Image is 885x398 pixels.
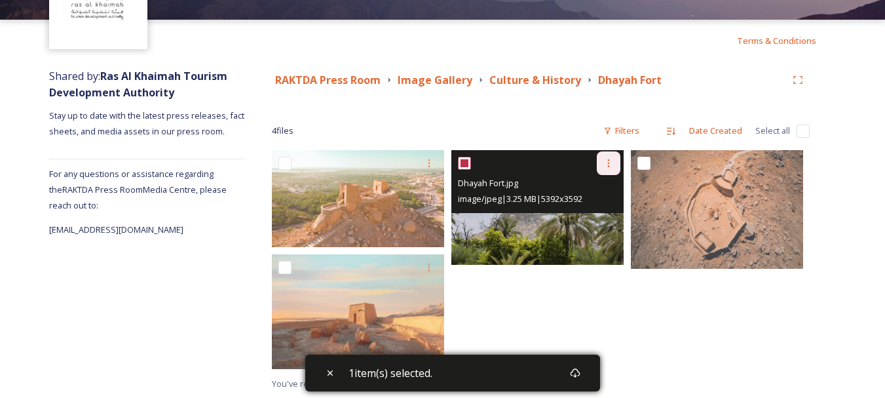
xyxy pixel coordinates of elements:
span: You've reached the end [272,378,366,389]
span: image/jpeg | 3.25 MB | 5392 x 3592 [458,193,582,205]
span: Terms & Conditions [737,35,816,47]
span: Shared by: [49,69,227,100]
img: Dhaya Fort .jpg [631,150,803,269]
strong: Image Gallery [398,73,472,87]
img: Dhayah fort sunset.jpg [272,254,444,369]
div: Filters [597,118,646,144]
span: Dhayah Fort.jpg [458,177,518,189]
span: [EMAIL_ADDRESS][DOMAIN_NAME] [49,224,183,235]
strong: RAKTDA Press Room [275,73,381,87]
span: Stay up to date with the latest press releases, fact sheets, and media assets in our press room. [49,109,246,137]
strong: Ras Al Khaimah Tourism Development Authority [49,69,227,100]
div: Date Created [683,118,749,144]
span: For any questions or assistance regarding the RAKTDA Press Room Media Centre, please reach out to: [49,168,227,211]
a: Terms & Conditions [737,33,836,49]
strong: Dhayah Fort [598,73,662,87]
span: 1 item(s) selected. [348,365,432,381]
span: 4 file s [272,125,293,137]
strong: Culture & History [489,73,581,87]
img: Dhayah fort.jpg [272,150,444,247]
span: Select all [755,125,790,137]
